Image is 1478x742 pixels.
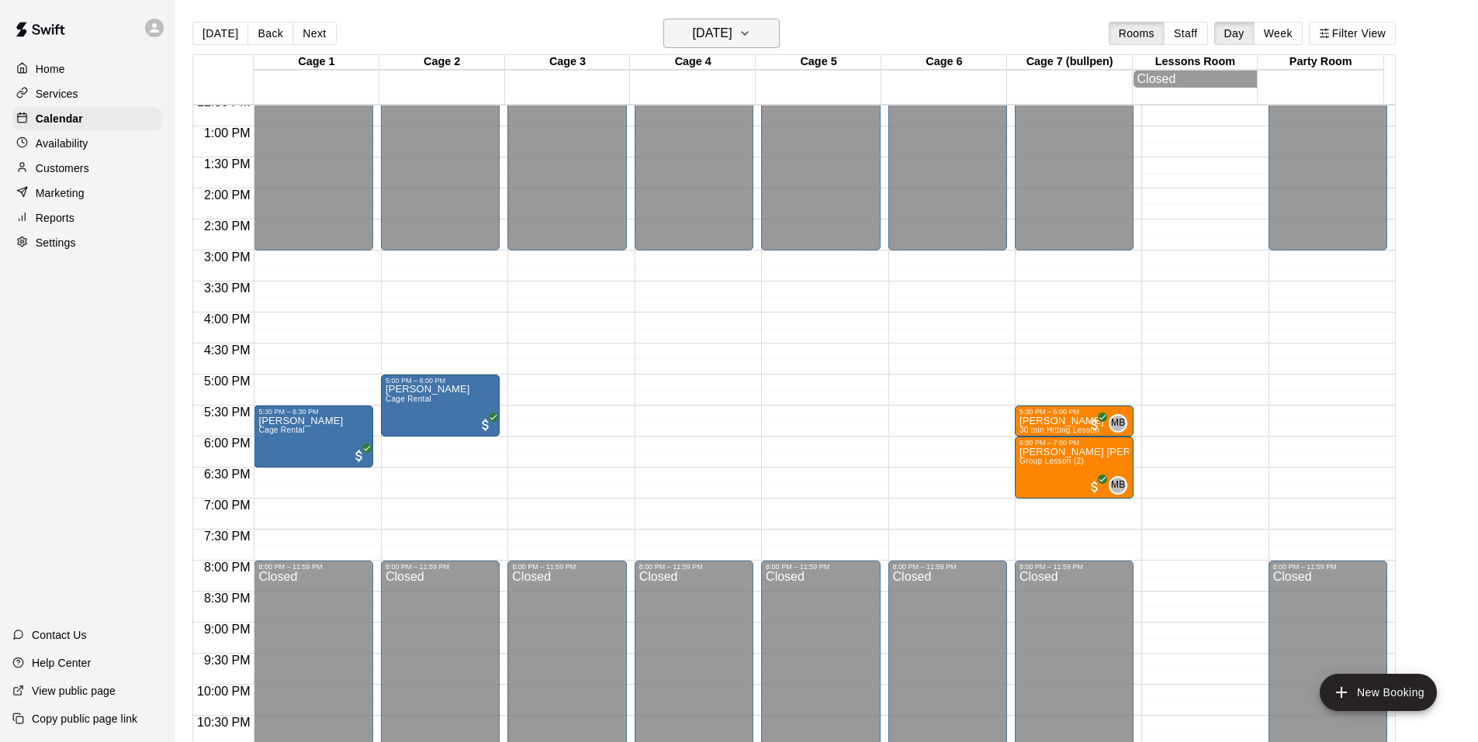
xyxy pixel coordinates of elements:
a: Reports [12,206,162,230]
div: 8:00 PM – 11:59 PM [1273,563,1383,571]
p: Calendar [36,111,83,126]
div: 6:00 PM – 7:00 PM: Ryder Smith [1015,437,1134,499]
div: 8:00 PM – 11:59 PM [386,563,495,571]
span: All customers have paid [478,417,493,433]
a: Services [12,82,162,105]
span: Matthew Burns [1115,414,1127,433]
span: All customers have paid [1087,479,1102,495]
div: 8:00 PM – 11:59 PM [893,563,1002,571]
p: Services [36,86,78,102]
div: Closed [1137,72,1254,86]
button: Back [247,22,293,45]
span: Matthew Burns [1115,476,1127,495]
span: All customers have paid [351,448,367,464]
span: 3:30 PM [200,281,254,295]
p: View public page [32,683,116,699]
button: [DATE] [663,19,780,48]
span: 8:00 PM [200,561,254,574]
span: All customers have paid [1087,417,1102,433]
p: Customers [36,160,89,176]
div: Lessons Room [1133,55,1258,70]
button: add [1320,674,1437,711]
span: 2:00 PM [200,188,254,202]
div: Matthew Burns [1109,476,1127,495]
a: Customers [12,157,162,180]
button: Filter View [1309,22,1396,45]
span: 9:30 PM [200,654,254,667]
p: Contact Us [32,627,87,643]
div: 5:00 PM – 6:00 PM: Kara Wynn [381,374,500,437]
p: Settings [36,235,76,250]
div: 5:30 PM – 6:00 PM [1019,408,1129,416]
button: Staff [1164,22,1208,45]
div: Party Room [1258,55,1383,70]
div: 8:00 PM – 11:59 PM [766,563,875,571]
span: 5:00 PM [200,374,254,388]
span: Cage Rental [258,426,304,434]
div: 5:30 PM – 6:30 PM [258,408,368,416]
span: MB [1111,478,1126,493]
div: 8:00 PM – 11:59 PM [639,563,749,571]
div: 8:00 PM – 11:59 PM [258,563,368,571]
button: Rooms [1109,22,1165,45]
p: Copy public page link [32,711,137,726]
div: 5:30 PM – 6:00 PM: Parker Wittenhagen [1015,406,1134,437]
span: 1:30 PM [200,157,254,171]
span: MB [1111,416,1126,431]
div: Cage 7 (bullpen) [1007,55,1133,70]
span: 6:30 PM [200,468,254,481]
span: 9:00 PM [200,623,254,636]
span: 10:30 PM [193,716,254,729]
div: 5:00 PM – 6:00 PM [386,377,495,385]
span: Group Lesson (2) [1019,457,1084,465]
span: 5:30 PM [200,406,254,419]
div: Cage 2 [379,55,505,70]
span: 8:30 PM [200,592,254,605]
div: Matthew Burns [1109,414,1127,433]
a: Marketing [12,181,162,205]
div: Cage 3 [505,55,631,70]
span: 10:00 PM [193,685,254,698]
span: 4:30 PM [200,343,254,357]
span: 3:00 PM [200,250,254,264]
p: Reports [36,210,74,226]
span: 30 min Hitting Lesson [1019,426,1099,434]
button: [DATE] [192,22,248,45]
button: Week [1254,22,1303,45]
p: Home [36,61,65,77]
button: Day [1214,22,1255,45]
div: Cage 1 [254,55,379,70]
a: Availability [12,132,162,155]
p: Marketing [36,185,85,201]
a: Settings [12,231,162,254]
h6: [DATE] [693,22,732,44]
div: Cage 6 [881,55,1007,70]
a: Calendar [12,107,162,130]
span: 2:30 PM [200,219,254,233]
span: 7:30 PM [200,530,254,543]
span: 1:00 PM [200,126,254,140]
span: 4:00 PM [200,312,254,326]
div: Cage 4 [630,55,756,70]
div: 5:30 PM – 6:30 PM: Coryn Johnson [254,406,372,468]
p: Help Center [32,655,91,671]
span: 7:00 PM [200,499,254,512]
button: Next [292,22,336,45]
div: 8:00 PM – 11:59 PM [512,563,621,571]
div: 8:00 PM – 11:59 PM [1019,563,1129,571]
div: 6:00 PM – 7:00 PM [1019,439,1129,447]
span: Cage Rental [386,395,431,403]
a: Home [12,57,162,81]
span: 6:00 PM [200,437,254,450]
div: Cage 5 [756,55,881,70]
p: Availability [36,136,88,151]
